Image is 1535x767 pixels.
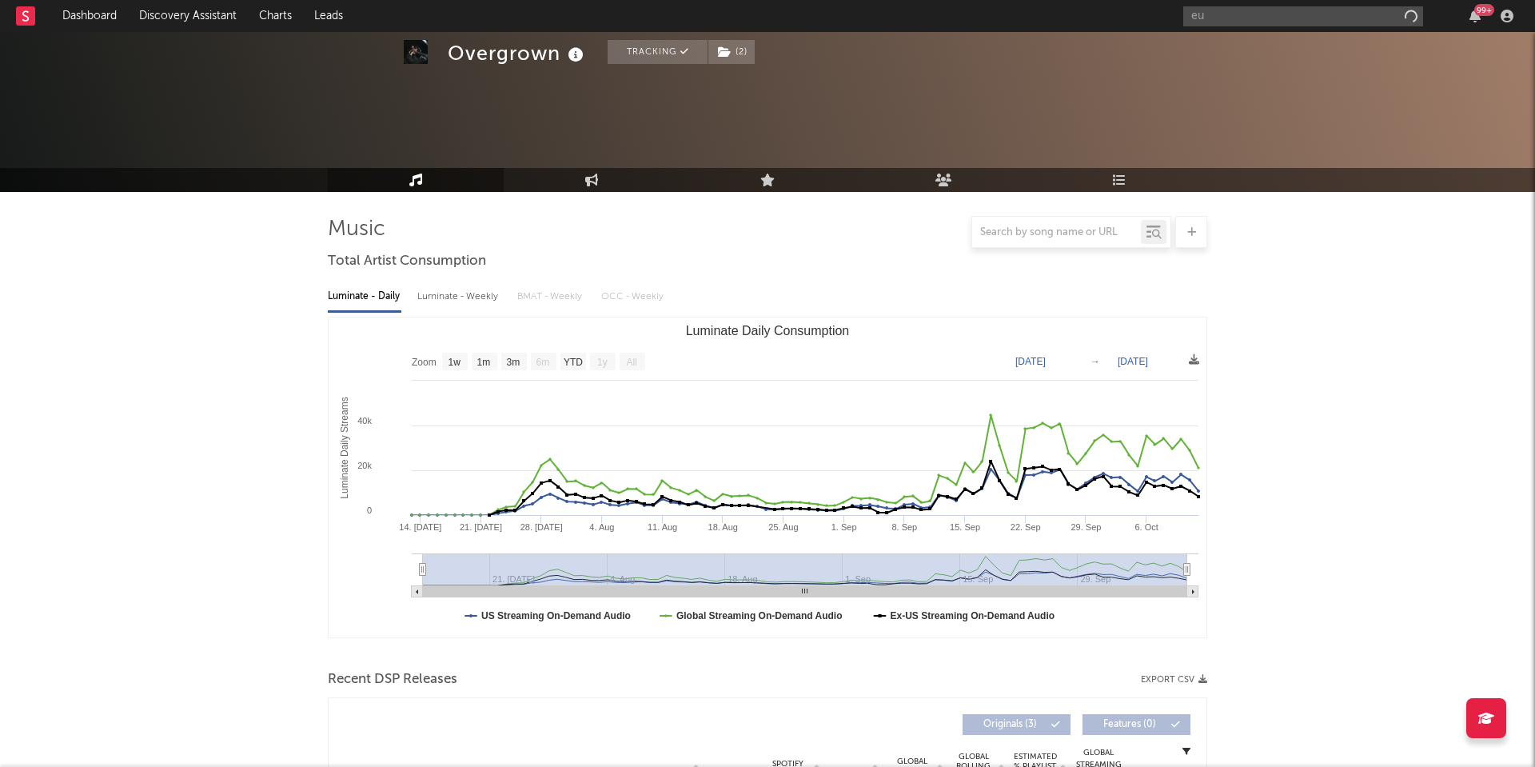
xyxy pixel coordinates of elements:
[417,283,501,310] div: Luminate - Weekly
[626,357,636,368] text: All
[891,610,1055,621] text: Ex-US Streaming On-Demand Audio
[1015,356,1046,367] text: [DATE]
[963,714,1071,735] button: Originals(3)
[507,357,520,368] text: 3m
[448,40,588,66] div: Overgrown
[1082,714,1190,735] button: Features(0)
[708,522,738,532] text: 18. Aug
[328,670,457,689] span: Recent DSP Releases
[520,522,563,532] text: 28. [DATE]
[597,357,608,368] text: 1y
[1118,356,1148,367] text: [DATE]
[1090,356,1100,367] text: →
[831,522,857,532] text: 1. Sep
[329,318,1206,637] svg: Luminate Daily Consumption
[1474,4,1494,16] div: 99 +
[328,283,401,310] div: Luminate - Daily
[1183,6,1423,26] input: Search for artists
[1469,10,1481,22] button: 99+
[477,357,491,368] text: 1m
[972,226,1141,239] input: Search by song name or URL
[1141,675,1207,685] button: Export CSV
[536,357,550,368] text: 6m
[608,40,708,64] button: Tracking
[481,610,631,621] text: US Streaming On-Demand Audio
[399,522,441,532] text: 14. [DATE]
[367,505,372,515] text: 0
[1134,522,1158,532] text: 6. Oct
[950,522,980,532] text: 15. Sep
[686,324,850,338] text: Luminate Daily Consumption
[449,357,461,368] text: 1w
[648,522,677,532] text: 11. Aug
[768,522,798,532] text: 25. Aug
[708,40,756,64] span: ( 2 )
[589,522,614,532] text: 4. Aug
[412,357,437,368] text: Zoom
[676,610,843,621] text: Global Streaming On-Demand Audio
[564,357,583,368] text: YTD
[891,522,917,532] text: 8. Sep
[1093,720,1166,729] span: Features ( 0 )
[973,720,1047,729] span: Originals ( 3 )
[328,252,486,271] span: Total Artist Consumption
[708,40,755,64] button: (2)
[1071,522,1101,532] text: 29. Sep
[1011,522,1041,532] text: 22. Sep
[460,522,502,532] text: 21. [DATE]
[357,416,372,425] text: 40k
[339,397,350,498] text: Luminate Daily Streams
[357,461,372,470] text: 20k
